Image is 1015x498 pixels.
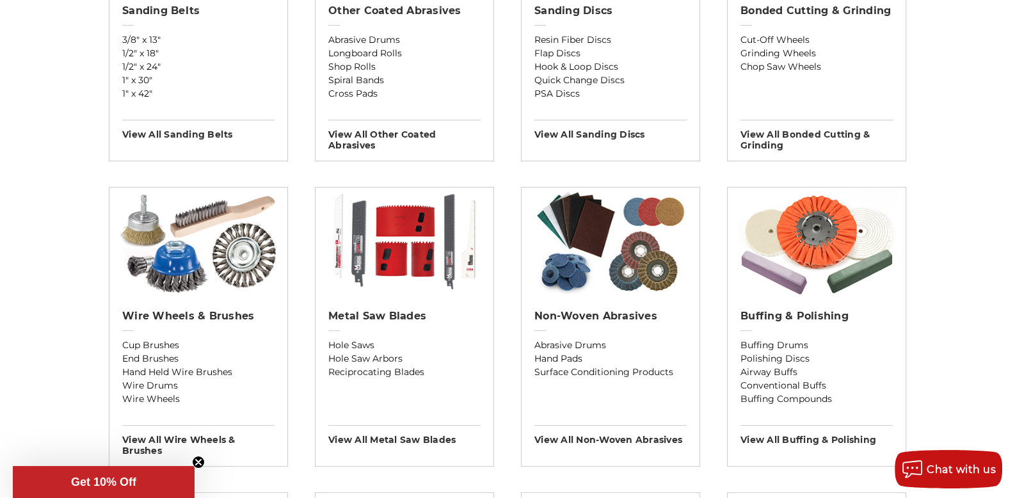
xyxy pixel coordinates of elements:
[122,379,275,392] a: Wire Drums
[895,450,1002,488] button: Chat with us
[740,379,893,392] a: Conventional Buffs
[328,60,481,74] a: Shop Rolls
[528,188,694,296] img: Non-woven Abrasives
[534,33,687,47] a: Resin Fiber Discs
[740,33,893,47] a: Cut-Off Wheels
[534,4,687,17] h2: Sanding Discs
[740,365,893,379] a: Airway Buffs
[322,188,488,296] img: Metal Saw Blades
[534,365,687,379] a: Surface Conditioning Products
[122,4,275,17] h2: Sanding Belts
[927,463,996,476] span: Chat with us
[740,310,893,323] h2: Buffing & Polishing
[122,392,275,406] a: Wire Wheels
[734,188,900,296] img: Buffing & Polishing
[740,339,893,352] a: Buffing Drums
[328,425,481,446] h3: View All metal saw blades
[740,425,893,446] h3: View All buffing & polishing
[740,120,893,151] h3: View All bonded cutting & grinding
[534,87,687,100] a: PSA Discs
[122,47,275,60] a: 1/2" x 18"
[328,87,481,100] a: Cross Pads
[13,466,195,498] div: Get 10% OffClose teaser
[534,352,687,365] a: Hand Pads
[740,4,893,17] h2: Bonded Cutting & Grinding
[328,310,481,323] h2: Metal Saw Blades
[328,47,481,60] a: Longboard Rolls
[122,120,275,140] h3: View All sanding belts
[740,392,893,406] a: Buffing Compounds
[122,365,275,379] a: Hand Held Wire Brushes
[122,87,275,100] a: 1" x 42"
[328,33,481,47] a: Abrasive Drums
[328,352,481,365] a: Hole Saw Arbors
[740,60,893,74] a: Chop Saw Wheels
[534,74,687,87] a: Quick Change Discs
[534,120,687,140] h3: View All sanding discs
[192,456,205,469] button: Close teaser
[740,352,893,365] a: Polishing Discs
[122,425,275,456] h3: View All wire wheels & brushes
[328,339,481,352] a: Hole Saws
[534,60,687,74] a: Hook & Loop Discs
[122,74,275,87] a: 1" x 30"
[534,425,687,446] h3: View All non-woven abrasives
[740,47,893,60] a: Grinding Wheels
[328,74,481,87] a: Spiral Bands
[122,60,275,74] a: 1/2" x 24"
[534,339,687,352] a: Abrasive Drums
[534,310,687,323] h2: Non-woven Abrasives
[328,365,481,379] a: Reciprocating Blades
[71,476,136,488] span: Get 10% Off
[122,310,275,323] h2: Wire Wheels & Brushes
[122,352,275,365] a: End Brushes
[116,188,282,296] img: Wire Wheels & Brushes
[328,4,481,17] h2: Other Coated Abrasives
[122,339,275,352] a: Cup Brushes
[122,33,275,47] a: 3/8" x 13"
[328,120,481,151] h3: View All other coated abrasives
[534,47,687,60] a: Flap Discs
